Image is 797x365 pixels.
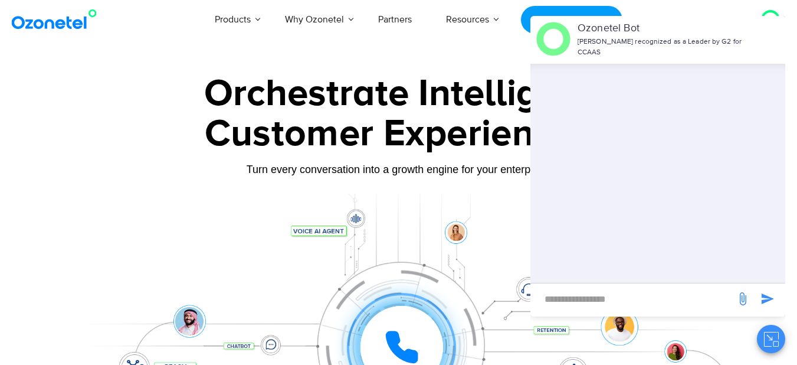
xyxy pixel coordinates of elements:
div: Orchestrate Intelligent [30,75,768,113]
button: Close chat [757,325,785,353]
div: new-msg-input [536,289,730,311]
a: Request a Demo [521,6,622,34]
span: end chat or minimize [748,35,757,44]
div: Customer Experiences [30,106,768,162]
img: header [536,22,570,56]
span: send message [731,287,755,311]
p: Ozonetel Bot [578,21,747,37]
div: Turn every conversation into a growth engine for your enterprise. [30,163,768,176]
p: [PERSON_NAME] recognized as a Leader by G2 for CCAAS [578,37,747,58]
span: send message [756,287,779,311]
